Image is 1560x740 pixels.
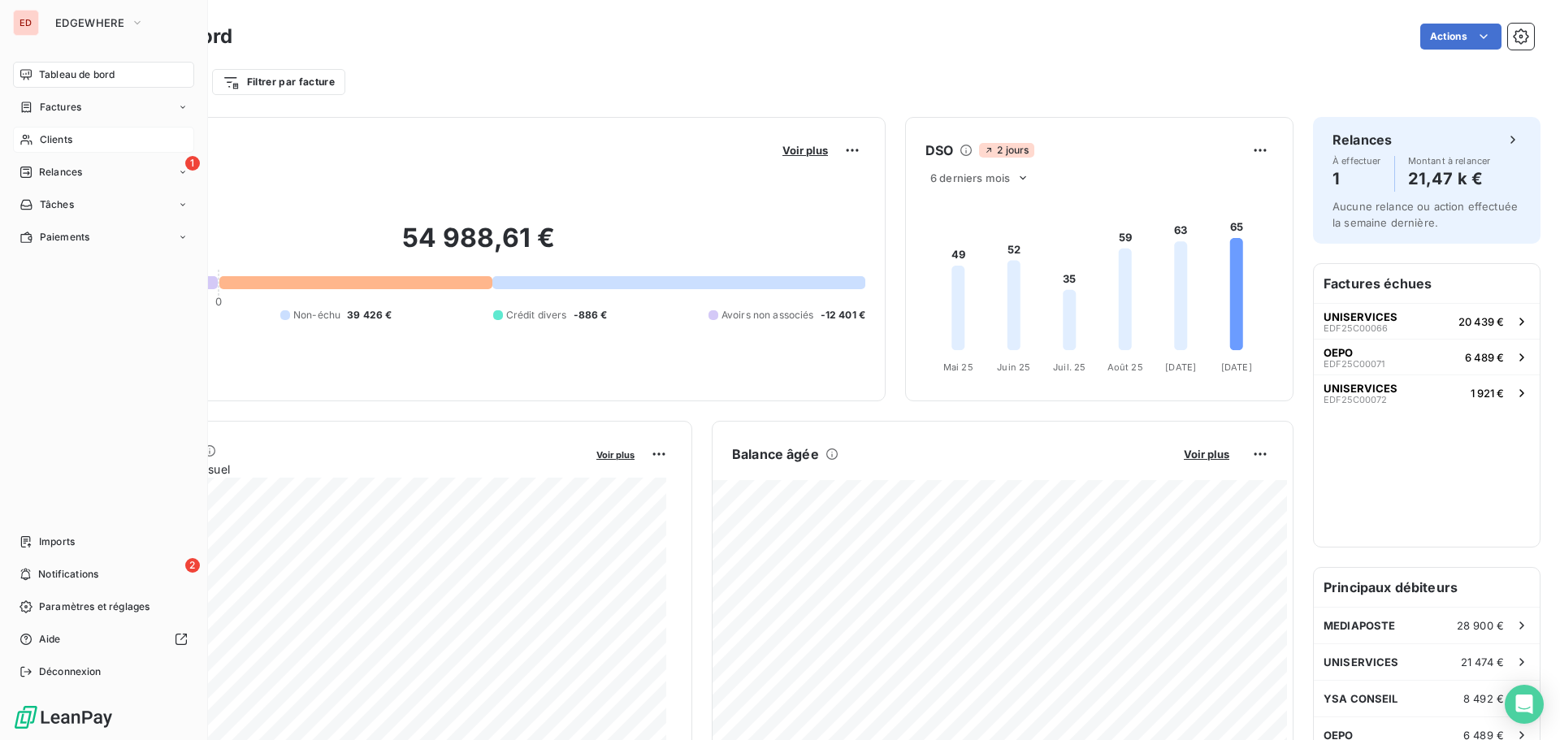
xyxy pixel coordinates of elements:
[1332,166,1381,192] h4: 1
[1461,656,1504,669] span: 21 474 €
[1324,619,1396,632] span: MEDIAPOSTE
[1179,447,1234,461] button: Voir plus
[1332,130,1392,149] h6: Relances
[13,704,114,730] img: Logo LeanPay
[39,165,82,180] span: Relances
[1324,395,1387,405] span: EDF25C00072
[979,143,1033,158] span: 2 jours
[13,10,39,36] div: ED
[1420,24,1501,50] button: Actions
[40,100,81,115] span: Factures
[1314,339,1540,374] button: OEPOEDF25C000716 489 €
[1457,619,1504,632] span: 28 900 €
[1465,351,1504,364] span: 6 489 €
[1332,200,1518,229] span: Aucune relance ou action effectuée la semaine dernière.
[997,361,1030,373] tspan: Juin 25
[215,295,222,308] span: 0
[39,599,149,614] span: Paramètres et réglages
[347,308,392,322] span: 39 426 €
[40,230,89,245] span: Paiements
[1107,361,1143,373] tspan: Août 25
[574,308,608,322] span: -886 €
[39,632,61,647] span: Aide
[39,664,102,679] span: Déconnexion
[782,144,828,157] span: Voir plus
[212,69,345,95] button: Filtrer par facture
[1221,361,1252,373] tspan: [DATE]
[1324,346,1353,359] span: OEPO
[1165,361,1196,373] tspan: [DATE]
[1408,156,1491,166] span: Montant à relancer
[1314,374,1540,410] button: UNISERVICESEDF25C000721 921 €
[39,534,75,549] span: Imports
[591,447,639,461] button: Voir plus
[930,171,1010,184] span: 6 derniers mois
[943,361,973,373] tspan: Mai 25
[1314,264,1540,303] h6: Factures échues
[1471,387,1504,400] span: 1 921 €
[1458,315,1504,328] span: 20 439 €
[1505,685,1544,724] div: Open Intercom Messenger
[925,141,953,160] h6: DSO
[1408,166,1491,192] h4: 21,47 k €
[1324,382,1397,395] span: UNISERVICES
[40,132,72,147] span: Clients
[732,444,819,464] h6: Balance âgée
[506,308,567,322] span: Crédit divers
[1053,361,1085,373] tspan: Juil. 25
[1184,448,1229,461] span: Voir plus
[596,449,635,461] span: Voir plus
[185,558,200,573] span: 2
[1324,323,1388,333] span: EDF25C00066
[185,156,200,171] span: 1
[1324,656,1399,669] span: UNISERVICES
[1314,303,1540,339] button: UNISERVICESEDF25C0006620 439 €
[40,197,74,212] span: Tâches
[821,308,865,322] span: -12 401 €
[1324,692,1398,705] span: YSA CONSEIL
[1324,359,1384,369] span: EDF25C00071
[39,67,115,82] span: Tableau de bord
[293,308,340,322] span: Non-échu
[13,626,194,652] a: Aide
[1324,310,1397,323] span: UNISERVICES
[721,308,814,322] span: Avoirs non associés
[778,143,833,158] button: Voir plus
[55,16,124,29] span: EDGEWHERE
[92,461,585,478] span: Chiffre d'affaires mensuel
[38,567,98,582] span: Notifications
[1463,692,1504,705] span: 8 492 €
[1314,568,1540,607] h6: Principaux débiteurs
[1332,156,1381,166] span: À effectuer
[92,222,865,270] h2: 54 988,61 €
